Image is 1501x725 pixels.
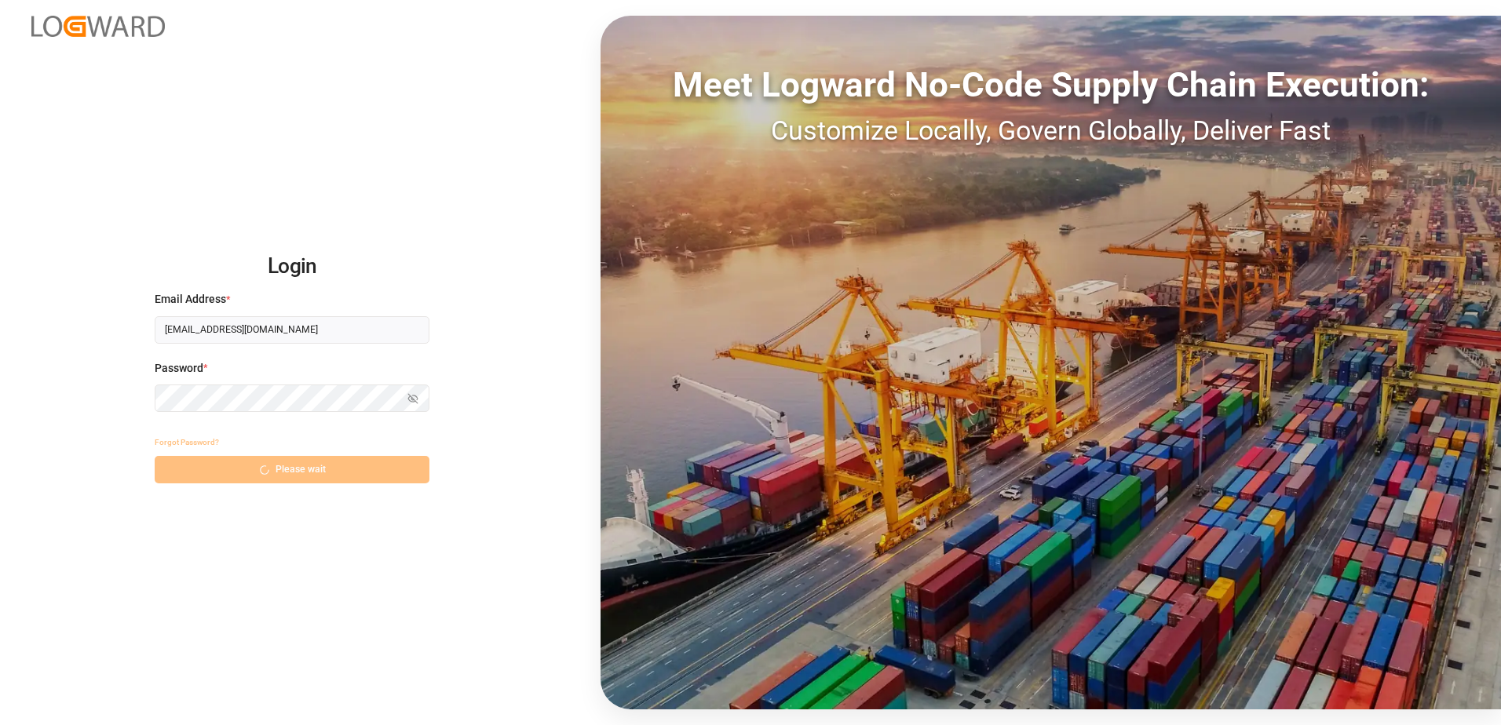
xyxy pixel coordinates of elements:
span: Email Address [155,291,226,308]
img: Logward_new_orange.png [31,16,165,37]
h2: Login [155,242,429,292]
input: Enter your email [155,316,429,344]
span: Password [155,360,203,377]
div: Meet Logward No-Code Supply Chain Execution: [601,59,1501,111]
div: Customize Locally, Govern Globally, Deliver Fast [601,111,1501,151]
